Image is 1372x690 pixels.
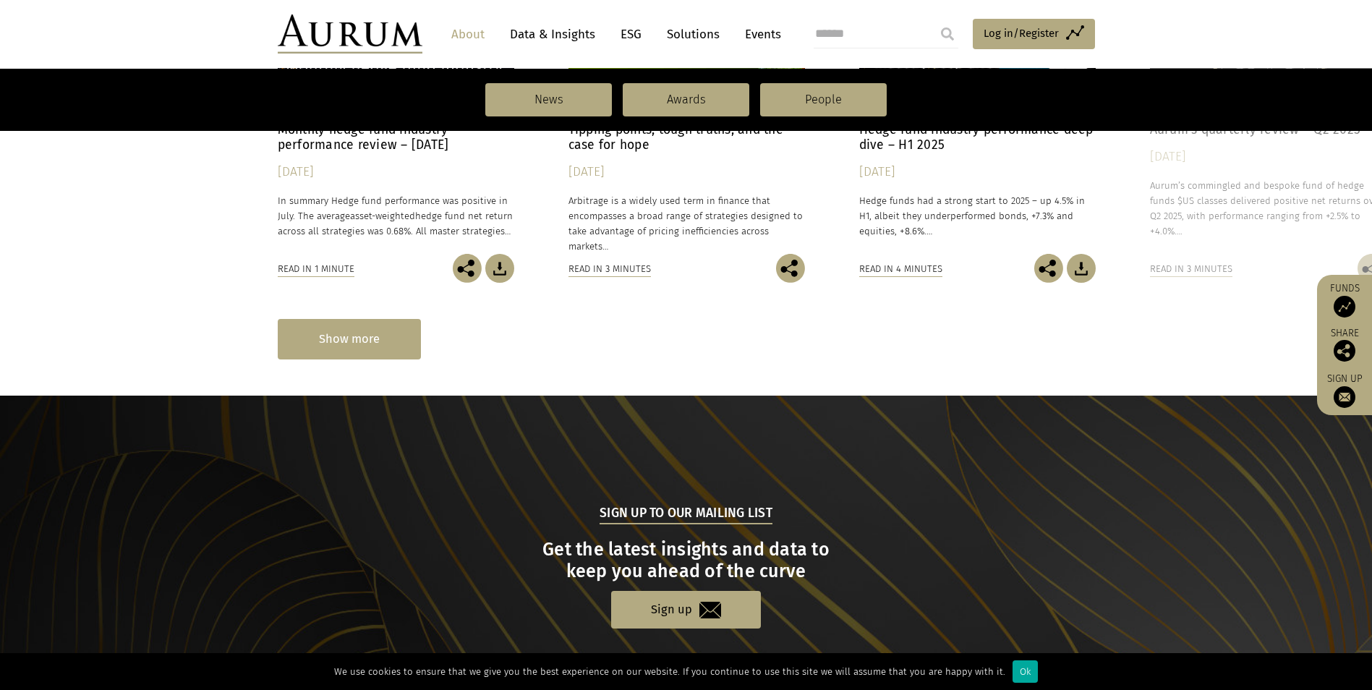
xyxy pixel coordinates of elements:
[568,261,651,277] div: Read in 3 minutes
[859,261,942,277] div: Read in 4 minutes
[984,25,1059,42] span: Log in/Register
[600,504,772,524] h5: Sign up to our mailing list
[279,539,1093,582] h3: Get the latest insights and data to keep you ahead of the curve
[278,261,354,277] div: Read in 1 minute
[568,162,805,182] div: [DATE]
[738,21,781,48] a: Events
[568,122,805,153] h4: Tipping points, tough truths, and the case for hope
[859,162,1096,182] div: [DATE]
[1334,386,1355,408] img: Sign up to our newsletter
[1034,254,1063,283] img: Share this post
[660,21,727,48] a: Solutions
[1324,372,1365,408] a: Sign up
[485,254,514,283] img: Download Article
[1334,340,1355,362] img: Share this post
[568,193,805,255] p: Arbitrage is a widely used term in finance that encompasses a broad range of strategies designed ...
[623,83,749,116] a: Awards
[776,254,805,283] img: Share this post
[1013,660,1038,683] div: Ok
[933,20,962,48] input: Submit
[859,193,1096,239] p: Hedge funds had a strong start to 2025 – up 4.5% in H1, albeit they underperformed bonds, +7.3% a...
[485,83,612,116] a: News
[278,319,421,359] div: Show more
[859,122,1096,153] h4: Hedge fund industry performance deep dive – H1 2025
[1324,282,1365,318] a: Funds
[1324,328,1365,362] div: Share
[760,83,887,116] a: People
[444,21,492,48] a: About
[973,19,1095,49] a: Log in/Register
[278,193,514,239] p: In summary Hedge fund performance was positive in July. The average hedge fund net return across ...
[613,21,649,48] a: ESG
[1334,296,1355,318] img: Access Funds
[503,21,602,48] a: Data & Insights
[278,122,514,153] h4: Monthly hedge fund industry performance review – [DATE]
[1067,254,1096,283] img: Download Article
[611,591,761,628] a: Sign up
[278,14,422,54] img: Aurum
[278,162,514,182] div: [DATE]
[1150,261,1232,277] div: Read in 3 minutes
[453,254,482,283] img: Share this post
[350,210,415,221] span: asset-weighted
